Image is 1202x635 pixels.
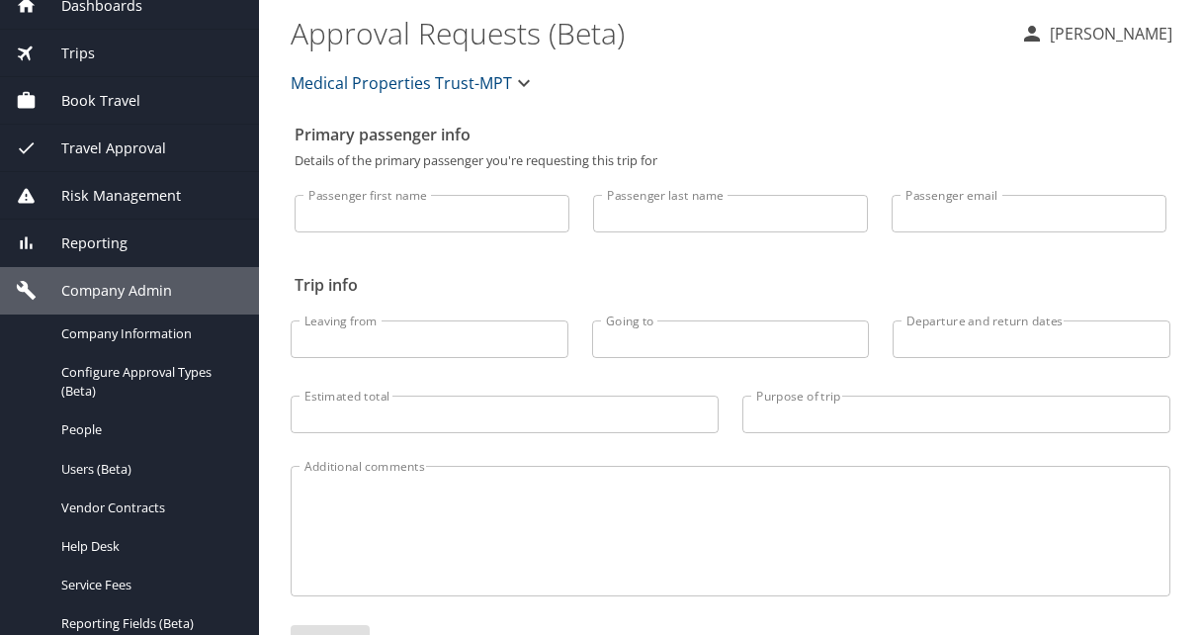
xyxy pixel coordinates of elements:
p: Details of the primary passenger you're requesting this trip for [295,154,1166,167]
span: Help Desk [61,537,235,556]
h2: Trip info [295,269,1166,301]
span: Medical Properties Trust-MPT [291,69,512,97]
h1: Approval Requests (Beta) [291,2,1004,63]
span: Book Travel [37,90,140,112]
span: Company Information [61,324,235,343]
span: Reporting Fields (Beta) [61,614,235,633]
span: Configure Approval Types (Beta) [61,363,235,401]
span: Company Admin [37,280,172,302]
span: Travel Approval [37,137,166,159]
button: Medical Properties Trust-MPT [283,63,544,103]
button: [PERSON_NAME] [1012,16,1180,51]
h2: Primary passenger info [295,119,1166,150]
span: Users (Beta) [61,460,235,479]
span: Service Fees [61,576,235,594]
span: People [61,420,235,439]
span: Reporting [37,232,128,254]
p: [PERSON_NAME] [1044,22,1172,45]
span: Trips [37,43,95,64]
span: Vendor Contracts [61,499,235,517]
span: Risk Management [37,185,181,207]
